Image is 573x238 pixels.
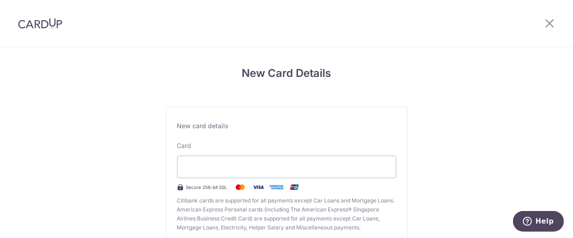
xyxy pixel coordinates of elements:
iframe: Opens a widget where you can find more information [513,211,564,234]
label: Card [177,141,192,150]
iframe: Secure card payment input frame [185,162,389,172]
span: Citibank cards are supported for all payments except Car Loans and Mortgage Loans. American Expre... [177,196,396,232]
h4: New Card Details [166,65,408,81]
img: Visa [249,182,267,193]
img: CardUp [18,18,62,29]
img: .alt.amex [267,182,285,193]
img: Mastercard [231,182,249,193]
div: New card details [177,121,396,130]
span: Secure 256-bit SSL [186,184,228,191]
img: .alt.unionpay [285,182,303,193]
